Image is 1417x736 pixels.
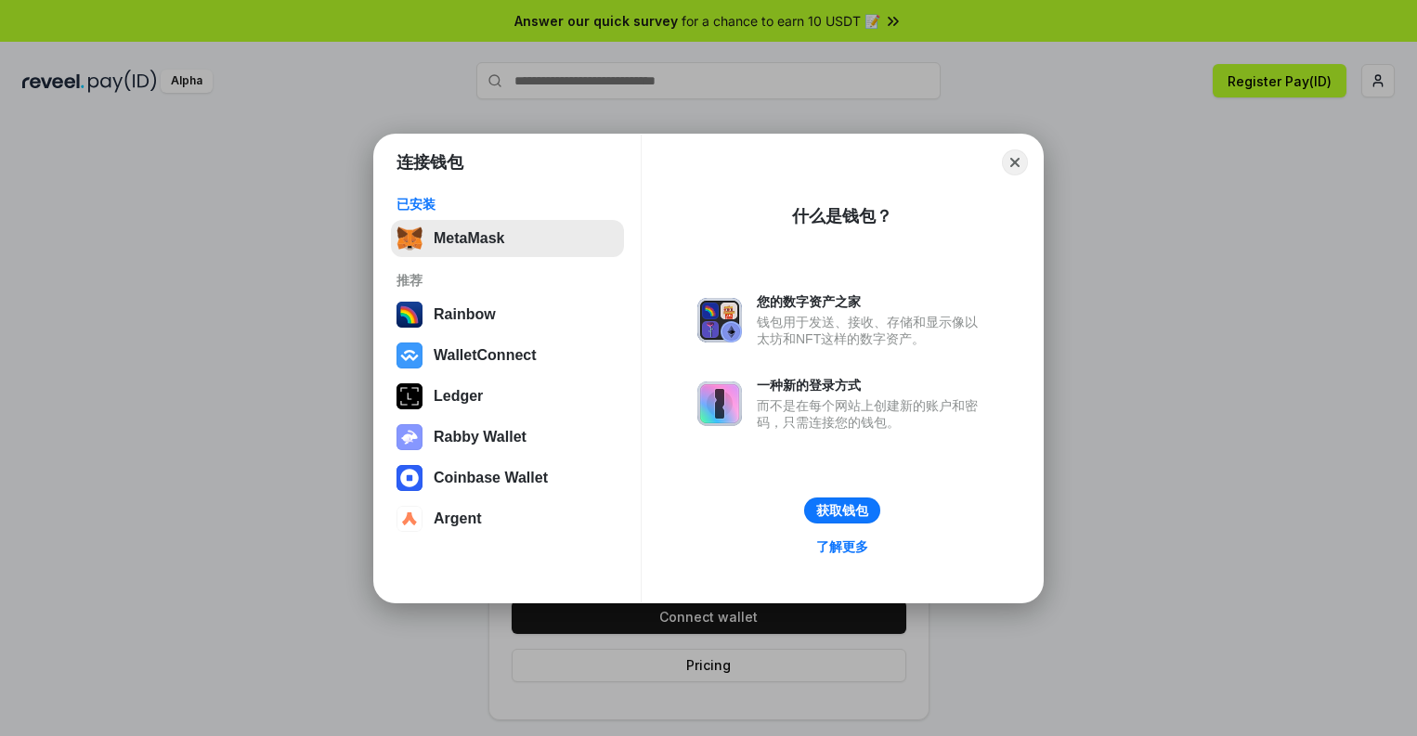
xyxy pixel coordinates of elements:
div: WalletConnect [434,347,537,364]
div: Rainbow [434,306,496,323]
button: Coinbase Wallet [391,459,624,497]
div: 获取钱包 [816,502,868,519]
button: MetaMask [391,220,624,257]
button: Rainbow [391,296,624,333]
a: 了解更多 [805,535,879,559]
div: MetaMask [434,230,504,247]
div: 推荐 [396,272,618,289]
div: Ledger [434,388,483,405]
h1: 连接钱包 [396,151,463,174]
button: Argent [391,500,624,537]
button: Rabby Wallet [391,419,624,456]
div: 您的数字资产之家 [757,293,987,310]
div: Rabby Wallet [434,429,526,445]
div: 什么是钱包？ [792,205,892,227]
div: 一种新的登录方式 [757,377,987,394]
button: Ledger [391,378,624,415]
img: svg+xml,%3Csvg%20width%3D%2228%22%20height%3D%2228%22%20viewBox%3D%220%200%2028%2028%22%20fill%3D... [396,465,422,491]
div: Argent [434,510,482,527]
img: svg+xml,%3Csvg%20width%3D%2228%22%20height%3D%2228%22%20viewBox%3D%220%200%2028%2028%22%20fill%3D... [396,342,422,368]
img: svg+xml,%3Csvg%20xmlns%3D%22http%3A%2F%2Fwww.w3.org%2F2000%2Fsvg%22%20fill%3D%22none%22%20viewBox... [697,298,742,342]
img: svg+xml,%3Csvg%20xmlns%3D%22http%3A%2F%2Fwww.w3.org%2F2000%2Fsvg%22%20fill%3D%22none%22%20viewBox... [396,424,422,450]
div: 而不是在每个网站上创建新的账户和密码，只需连接您的钱包。 [757,397,987,431]
img: svg+xml,%3Csvg%20xmlns%3D%22http%3A%2F%2Fwww.w3.org%2F2000%2Fsvg%22%20fill%3D%22none%22%20viewBox... [697,381,742,426]
button: Close [1002,149,1028,175]
button: 获取钱包 [804,497,880,523]
div: 钱包用于发送、接收、存储和显示像以太坊和NFT这样的数字资产。 [757,314,987,347]
button: WalletConnect [391,337,624,374]
img: svg+xml,%3Csvg%20xmlns%3D%22http%3A%2F%2Fwww.w3.org%2F2000%2Fsvg%22%20width%3D%2228%22%20height%3... [396,383,422,409]
div: 已安装 [396,196,618,213]
div: Coinbase Wallet [434,470,548,486]
img: svg+xml,%3Csvg%20width%3D%22120%22%20height%3D%22120%22%20viewBox%3D%220%200%20120%20120%22%20fil... [396,302,422,328]
img: svg+xml,%3Csvg%20width%3D%2228%22%20height%3D%2228%22%20viewBox%3D%220%200%2028%2028%22%20fill%3D... [396,506,422,532]
div: 了解更多 [816,538,868,555]
img: svg+xml,%3Csvg%20fill%3D%22none%22%20height%3D%2233%22%20viewBox%3D%220%200%2035%2033%22%20width%... [396,226,422,252]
